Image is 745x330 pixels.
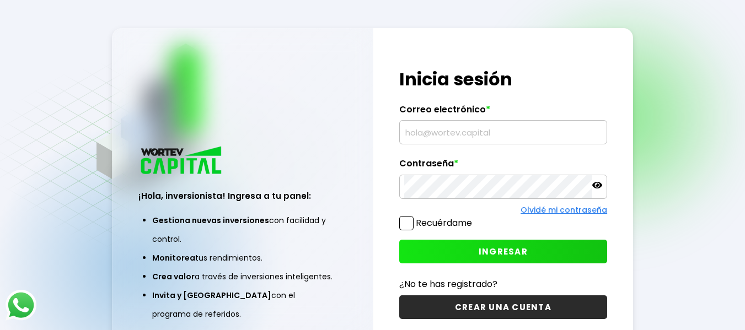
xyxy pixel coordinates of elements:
span: Monitorea [152,252,195,263]
button: CREAR UNA CUENTA [399,295,607,319]
button: INGRESAR [399,240,607,263]
img: logos_whatsapp-icon.242b2217.svg [6,290,36,321]
label: Contraseña [399,158,607,175]
span: Invita y [GEOGRAPHIC_DATA] [152,290,271,301]
h3: ¡Hola, inversionista! Ingresa a tu panel: [138,190,347,202]
a: Olvidé mi contraseña [521,204,607,215]
h1: Inicia sesión [399,66,607,93]
label: Correo electrónico [399,104,607,121]
li: con facilidad y control. [152,211,333,248]
span: Crea valor [152,271,195,282]
p: ¿No te has registrado? [399,277,607,291]
a: ¿No te has registrado?CREAR UNA CUENTA [399,277,607,319]
li: tus rendimientos. [152,248,333,267]
span: Gestiona nuevas inversiones [152,215,269,226]
li: a través de inversiones inteligentes. [152,267,333,286]
label: Recuérdame [416,217,472,229]
li: con el programa de referidos. [152,286,333,323]
input: hola@wortev.capital [404,121,602,144]
img: logo_wortev_capital [138,145,226,177]
span: INGRESAR [479,246,528,257]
